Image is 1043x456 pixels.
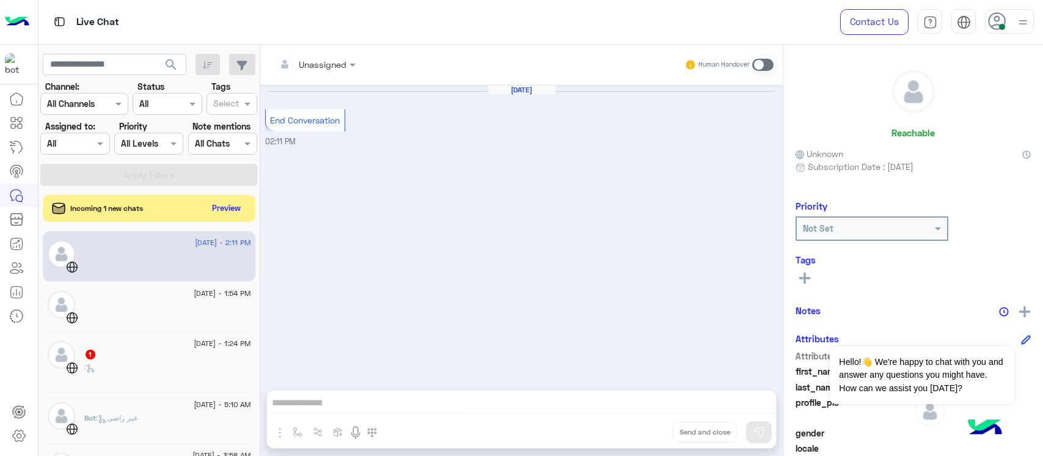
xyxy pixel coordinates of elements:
img: add [1019,306,1030,317]
h6: Tags [796,254,1031,265]
label: Status [137,80,164,93]
span: 1 [86,350,95,359]
span: : [84,362,95,372]
img: defaultAdmin.png [893,71,934,112]
span: [DATE] - 1:54 PM [194,288,251,299]
h6: Notes [796,305,821,316]
img: defaultAdmin.png [48,402,75,430]
span: Unknown [796,147,843,160]
span: [DATE] - 5:10 AM [194,399,251,410]
img: Logo [5,9,29,35]
span: Incoming 1 new chats [70,203,143,214]
img: tab [923,15,937,29]
img: hulul-logo.png [964,407,1006,450]
img: notes [999,307,1009,317]
h6: Reachable [891,127,935,138]
span: [DATE] - 1:24 PM [194,338,251,349]
span: locale [796,442,912,455]
h6: Priority [796,200,827,211]
button: search [156,54,186,80]
span: first_name [796,365,912,378]
label: Tags [211,80,230,93]
span: : غير راضى [96,413,137,422]
img: defaultAdmin.png [915,396,945,427]
label: Assigned to: [45,120,95,133]
label: Priority [119,120,147,133]
button: Preview [207,199,246,217]
button: Apply Filters [40,164,257,186]
label: Channel: [45,80,79,93]
img: WebChat [66,312,78,324]
img: defaultAdmin.png [48,291,75,318]
span: null [915,442,1031,455]
img: defaultAdmin.png [48,341,75,369]
span: Bot [84,413,96,422]
button: Send and close [673,422,737,443]
img: tab [957,15,971,29]
span: null [915,427,1031,439]
span: last_name [796,381,912,394]
span: Hello!👋 We're happy to chat with you and answer any questions you might have. How can we assist y... [830,347,1014,404]
h6: Attributes [796,333,839,344]
p: Live Chat [76,14,119,31]
img: defaultAdmin.png [48,240,75,268]
label: Note mentions [192,120,251,133]
span: [DATE] - 2:11 PM [195,237,251,248]
a: tab [918,9,942,35]
a: Contact Us [840,9,909,35]
img: WebChat [66,261,78,273]
span: Attribute Name [796,350,912,362]
span: Subscription Date : [DATE] [808,160,913,173]
img: WebChat [66,423,78,435]
img: profile [1016,15,1031,30]
span: profile_pic [796,396,912,424]
h6: [DATE] [488,86,555,94]
small: Human Handover [698,60,750,70]
img: tab [52,14,67,29]
img: 171468393613305 [5,53,27,75]
span: 02:11 PM [265,137,296,146]
span: End Conversation [270,115,340,125]
div: Select [211,97,239,112]
span: search [164,57,178,72]
span: gender [796,427,912,439]
img: WebChat [66,362,78,374]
